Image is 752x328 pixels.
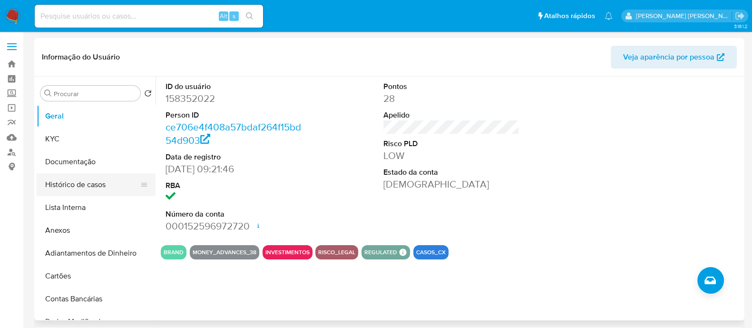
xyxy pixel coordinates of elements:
button: Procurar [44,89,52,97]
button: Geral [37,105,156,128]
dd: LOW [383,149,519,162]
dd: [DATE] 09:21:46 [166,162,302,176]
button: Contas Bancárias [37,288,156,310]
button: Adiantamentos de Dinheiro [37,242,156,265]
button: Retornar ao pedido padrão [144,89,152,100]
button: Veja aparência por pessoa [611,46,737,69]
dd: 158352022 [166,92,302,105]
a: Notificações [605,12,613,20]
dt: Risco PLD [383,139,519,149]
button: search-icon [240,10,259,23]
dt: RBA [166,180,302,191]
dt: Data de registro [166,152,302,162]
button: Histórico de casos [37,173,148,196]
dd: 000152596972720 [166,219,302,233]
dt: Person ID [166,110,302,120]
a: Sair [735,11,745,21]
dt: Pontos [383,81,519,92]
dt: ID do usuário [166,81,302,92]
input: Procurar [54,89,137,98]
button: Lista Interna [37,196,156,219]
span: s [233,11,235,20]
button: Anexos [37,219,156,242]
p: anna.almeida@mercadopago.com.br [636,11,732,20]
dt: Número da conta [166,209,302,219]
span: Veja aparência por pessoa [623,46,714,69]
dd: 28 [383,92,519,105]
dt: Estado da conta [383,167,519,178]
dd: [DEMOGRAPHIC_DATA] [383,178,519,191]
span: Atalhos rápidos [544,11,595,21]
button: Documentação [37,150,156,173]
a: ce706e4f408a57bdaf264f15bd54d903 [166,120,301,147]
dt: Apelido [383,110,519,120]
button: KYC [37,128,156,150]
button: Cartões [37,265,156,288]
span: Alt [220,11,227,20]
h1: Informação do Usuário [42,52,120,62]
input: Pesquise usuários ou casos... [35,10,263,22]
